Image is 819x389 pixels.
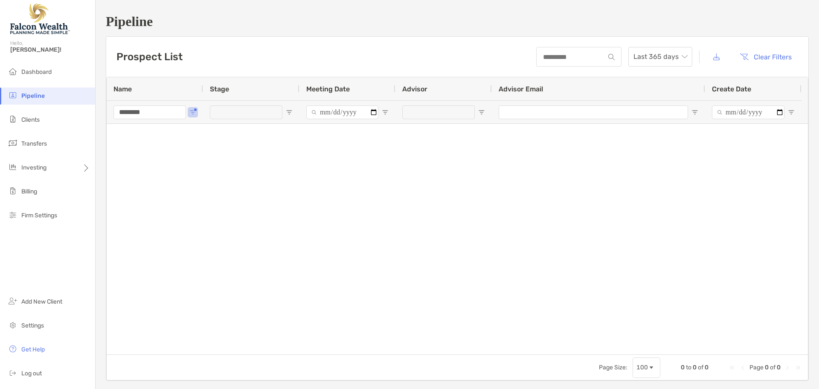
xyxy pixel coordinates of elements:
div: 100 [636,364,648,371]
span: Get Help [21,346,45,353]
button: Open Filter Menu [788,109,795,116]
span: Firm Settings [21,212,57,219]
img: billing icon [8,186,18,196]
img: dashboard icon [8,66,18,76]
span: Clients [21,116,40,123]
button: Open Filter Menu [189,109,196,116]
span: Settings [21,322,44,329]
div: Next Page [784,364,791,371]
img: input icon [608,54,615,60]
span: Add New Client [21,298,62,305]
span: 0 [705,364,709,371]
button: Open Filter Menu [691,109,698,116]
span: Advisor [402,85,427,93]
div: Last Page [794,364,801,371]
img: transfers icon [8,138,18,148]
div: Previous Page [739,364,746,371]
span: of [770,364,775,371]
span: Page [749,364,764,371]
span: 0 [765,364,769,371]
img: clients icon [8,114,18,124]
input: Advisor Email Filter Input [499,105,688,119]
img: get-help icon [8,344,18,354]
button: Open Filter Menu [478,109,485,116]
img: add_new_client icon [8,296,18,306]
span: Log out [21,370,42,377]
img: firm-settings icon [8,210,18,220]
img: settings icon [8,320,18,330]
span: Pipeline [21,92,45,99]
img: Falcon Wealth Planning Logo [10,3,70,34]
span: Advisor Email [499,85,543,93]
span: Investing [21,164,46,171]
img: pipeline icon [8,90,18,100]
input: Create Date Filter Input [712,105,784,119]
div: Page Size: [599,364,627,371]
div: First Page [729,364,736,371]
h3: Prospect List [116,51,183,63]
input: Name Filter Input [113,105,186,119]
span: Meeting Date [306,85,350,93]
img: investing icon [8,162,18,172]
span: Create Date [712,85,751,93]
span: of [698,364,703,371]
span: Last 365 days [633,47,687,66]
div: Page Size [633,357,660,378]
span: to [686,364,691,371]
button: Open Filter Menu [382,109,389,116]
img: logout icon [8,368,18,378]
span: Name [113,85,132,93]
span: Dashboard [21,68,52,76]
span: 0 [693,364,697,371]
span: Transfers [21,140,47,147]
span: Billing [21,188,37,195]
input: Meeting Date Filter Input [306,105,378,119]
span: 0 [681,364,685,371]
button: Clear Filters [733,47,798,66]
button: Open Filter Menu [286,109,293,116]
span: 0 [777,364,781,371]
span: Stage [210,85,229,93]
h1: Pipeline [106,14,809,29]
span: [PERSON_NAME]! [10,46,90,53]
